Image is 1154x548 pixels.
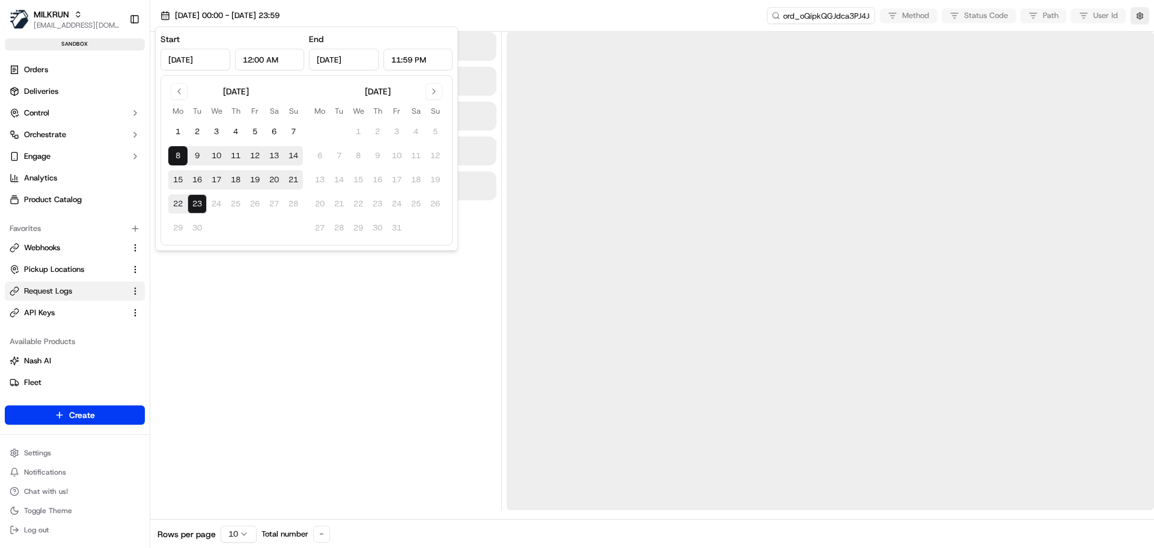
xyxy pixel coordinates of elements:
a: Fleet [10,377,140,388]
span: [DATE] 00:00 - [DATE] 23:59 [175,10,279,21]
div: 💻 [102,270,111,280]
img: Asif Zaman Khan [12,175,31,194]
button: 14 [284,146,303,165]
th: Tuesday [329,105,349,117]
img: Balvinder Singh Punie [12,208,31,227]
button: MILKRUNMILKRUN[EMAIL_ADDRESS][DOMAIN_NAME] [5,5,124,34]
span: [PERSON_NAME] [37,219,97,229]
span: Analytics [24,173,57,183]
button: Create [5,405,145,425]
span: Engage [24,151,50,162]
span: [DATE] [106,186,131,196]
button: 3 [207,122,226,141]
img: 1736555255976-a54dd68f-1ca7-489b-9aae-adbdc363a1c4 [12,115,34,137]
button: Fleet [5,373,145,392]
img: MILKRUN [10,10,29,29]
span: Chat with us! [24,487,68,496]
span: Fleet [24,377,41,388]
span: Request Logs [24,286,72,297]
span: Deliveries [24,86,58,97]
button: Chat with us! [5,483,145,500]
th: Sunday [426,105,445,117]
span: Settings [24,448,51,458]
span: Toggle Theme [24,506,72,516]
input: Date [160,49,230,70]
button: Go to next month [426,83,442,100]
input: Got a question? Start typing here... [31,78,216,90]
span: Orchestrate [24,129,66,140]
button: 21 [284,170,303,189]
button: API Keys [5,303,145,322]
button: Request Logs [5,282,145,301]
button: 15 [168,170,188,189]
a: Analytics [5,168,145,188]
th: Saturday [264,105,284,117]
img: 1736555255976-a54dd68f-1ca7-489b-9aae-adbdc363a1c4 [24,187,34,197]
th: Friday [387,105,406,117]
div: Favorites [5,219,145,238]
button: 16 [188,170,207,189]
button: 23 [188,194,207,214]
div: Start new chat [54,115,197,127]
span: Webhooks [24,242,60,253]
button: Log out [5,522,145,538]
img: Nash [12,12,36,36]
button: 13 [264,146,284,165]
a: Powered byPylon [85,298,145,307]
a: Orders [5,60,145,79]
input: Time [235,49,305,70]
button: 17 [207,170,226,189]
button: Control [5,103,145,123]
button: 10 [207,146,226,165]
button: 1 [168,122,188,141]
span: Nash AI [24,356,51,366]
button: See all [186,154,219,168]
button: MILKRUN [34,8,69,20]
button: 12 [245,146,264,165]
span: [PERSON_NAME] [37,186,97,196]
span: [DATE] [106,219,131,229]
button: 7 [284,122,303,141]
span: Product Catalog [24,194,82,205]
button: 9 [188,146,207,165]
th: Monday [310,105,329,117]
div: 📗 [12,270,22,280]
a: Deliveries [5,82,145,101]
button: 22 [168,194,188,214]
div: [DATE] [365,85,391,97]
th: Wednesday [349,105,368,117]
span: Orders [24,64,48,75]
th: Wednesday [207,105,226,117]
th: Friday [245,105,264,117]
th: Saturday [406,105,426,117]
button: Webhooks [5,238,145,257]
img: 2790269178180_0ac78f153ef27d6c0503_72.jpg [25,115,47,137]
span: API Keys [24,307,55,318]
button: Start new chat [204,119,219,133]
button: Go to previous month [171,83,188,100]
a: 💻API Documentation [97,264,198,286]
a: API Keys [10,307,126,318]
button: Nash AI [5,351,145,371]
div: We're available if you need us! [54,127,165,137]
th: Tuesday [188,105,207,117]
a: 📗Knowledge Base [7,264,97,286]
span: Control [24,108,49,119]
button: Settings [5,445,145,461]
div: sandbox [5,38,145,51]
span: • [100,219,104,229]
button: 8 [168,146,188,165]
button: 2 [188,122,207,141]
input: Time [383,49,453,70]
button: [DATE] 00:00 - [DATE] 23:59 [155,7,285,24]
span: • [100,186,104,196]
a: Request Logs [10,286,126,297]
th: Monday [168,105,188,117]
button: 5 [245,122,264,141]
span: Knowledge Base [24,269,92,281]
span: Notifications [24,467,66,477]
div: [DATE] [223,85,249,97]
button: 4 [226,122,245,141]
th: Thursday [226,105,245,117]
